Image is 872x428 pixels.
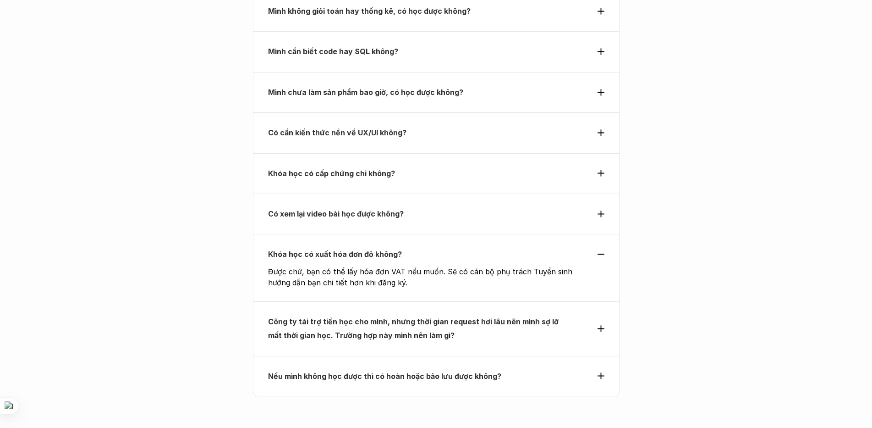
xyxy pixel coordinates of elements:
[268,372,501,381] strong: Nếu mình không học được thì có hoàn hoặc bảo lưu được không?
[268,47,398,56] strong: Mình cần biết code hay SQL không?
[268,209,404,218] strong: Có xem lại video bài học được không?
[268,88,463,97] strong: Mình chưa làm sản phẩm bao giờ, có học được không?
[268,317,560,340] strong: Công ty tài trợ tiền học cho mình, nhưng thời gian request hơi lâu nên mình sợ lỡ mất thời gian h...
[268,250,402,259] strong: Khóa học có xuất hóa đơn đỏ không?
[268,128,406,137] strong: Có cần kiến thức nền về UX/UI không?
[268,169,395,178] strong: Khóa học có cấp chứng chỉ không?
[268,6,471,16] strong: Mình không giỏi toán hay thống kê, có học được không?
[268,266,574,288] p: Được chứ, bạn có thể lấy hóa đơn VAT nếu muốn. Sẽ có cán bộ phụ trách Tuyển sinh hướng dẫn bạn ch...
